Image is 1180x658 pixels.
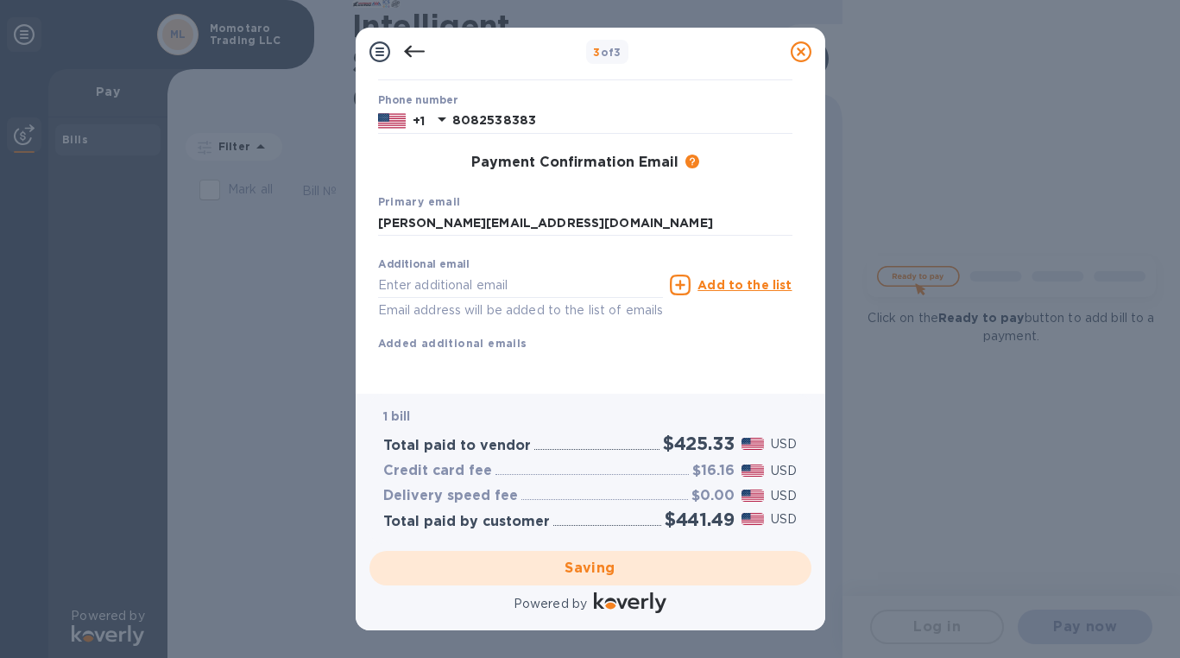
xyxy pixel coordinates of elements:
[697,278,792,292] u: Add to the list
[383,438,531,454] h3: Total paid to vendor
[378,96,457,106] label: Phone number
[378,195,461,208] b: Primary email
[514,595,587,613] p: Powered by
[378,272,664,298] input: Enter additional email
[471,155,678,171] h3: Payment Confirmation Email
[383,463,492,479] h3: Credit card fee
[593,46,600,59] span: 3
[383,409,411,423] b: 1 bill
[663,433,735,454] h2: $425.33
[741,438,765,450] img: USD
[383,514,550,530] h3: Total paid by customer
[741,513,765,525] img: USD
[741,490,765,502] img: USD
[452,108,792,134] input: Enter your phone number
[665,509,735,530] h2: $441.49
[383,488,518,504] h3: Delivery speed fee
[378,301,664,320] p: Email address will be added to the list of emails
[741,465,765,477] img: USD
[378,111,406,130] img: US
[771,510,797,528] p: USD
[771,462,797,480] p: USD
[378,337,527,350] b: Added additional emails
[594,592,666,613] img: Logo
[771,435,797,453] p: USD
[593,46,622,59] b: of 3
[691,488,735,504] h3: $0.00
[413,112,425,130] p: +1
[378,260,470,270] label: Additional email
[771,487,797,505] p: USD
[378,211,792,237] input: Enter your primary name
[692,463,735,479] h3: $16.16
